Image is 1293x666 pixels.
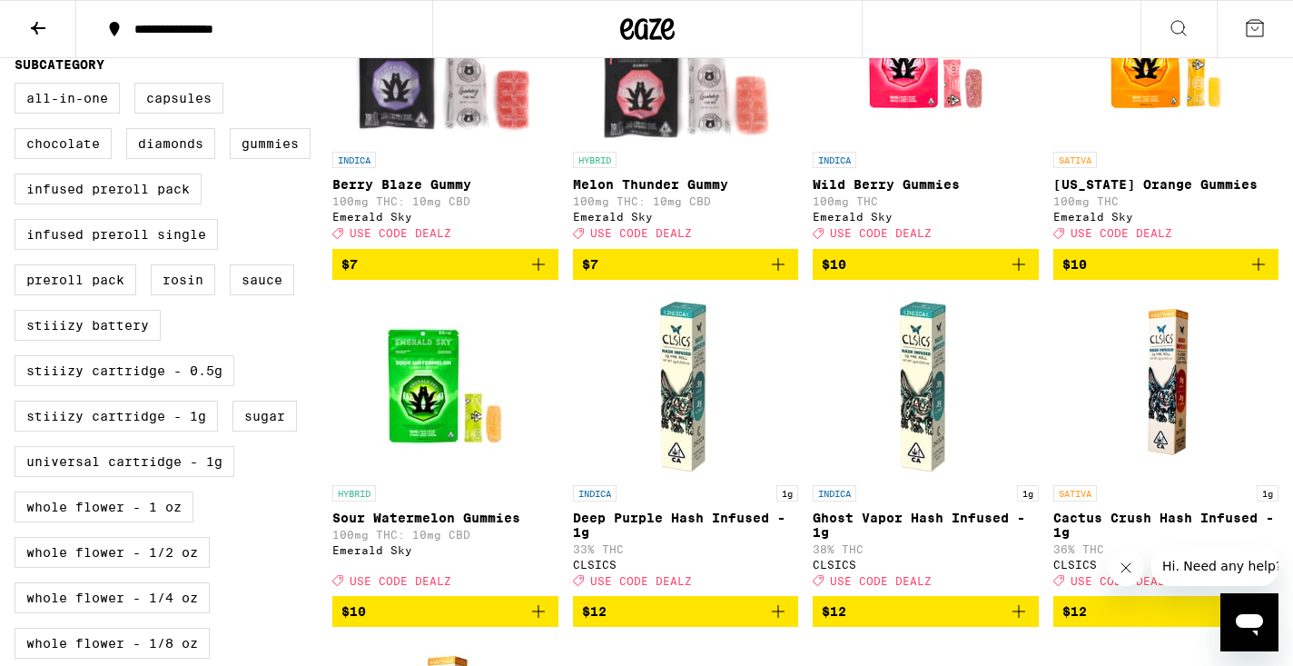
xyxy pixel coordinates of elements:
label: Capsules [134,83,223,114]
p: 38% THC [813,543,1039,555]
span: $7 [341,257,358,272]
label: STIIIZY Cartridge - 0.5g [15,355,234,386]
p: SATIVA [1053,152,1097,168]
p: 1g [776,485,798,502]
label: All-In-One [15,83,120,114]
label: Universal Cartridge - 1g [15,446,234,477]
p: HYBRID [573,152,617,168]
span: USE CODE DEALZ [830,228,932,240]
label: Sauce [230,264,294,295]
span: USE CODE DEALZ [590,575,692,587]
iframe: Close message [1108,550,1144,586]
div: Emerald Sky [573,211,799,223]
div: Emerald Sky [332,211,558,223]
label: Whole Flower - 1/4 oz [15,582,210,613]
span: $10 [341,604,366,619]
img: CLSICS - Ghost Vapor Hash Infused - 1g [834,294,1016,476]
span: USE CODE DEALZ [350,228,451,240]
label: Chocolate [15,128,112,159]
span: USE CODE DEALZ [350,575,451,587]
button: Add to bag [813,249,1039,280]
div: Emerald Sky [813,211,1039,223]
p: INDICA [573,485,617,502]
p: INDICA [813,152,856,168]
img: CLSICS - Deep Purple Hash Infused - 1g [595,294,776,476]
p: Melon Thunder Gummy [573,177,799,192]
p: 100mg THC: 10mg CBD [573,195,799,207]
p: 100mg THC [1053,195,1279,207]
div: Emerald Sky [1053,211,1279,223]
span: USE CODE DEALZ [830,575,932,587]
p: 1g [1017,485,1039,502]
div: CLSICS [1053,559,1279,571]
label: Rosin [151,264,215,295]
div: CLSICS [813,559,1039,571]
span: USE CODE DEALZ [1071,228,1172,240]
label: Infused Preroll Pack [15,174,202,204]
button: Add to bag [1053,596,1279,627]
p: 100mg THC: 10mg CBD [332,529,558,541]
button: Add to bag [813,596,1039,627]
span: Hi. Need any help? [11,13,131,27]
p: SATIVA [1053,485,1097,502]
div: Emerald Sky [332,544,558,556]
span: $12 [822,604,846,619]
p: 1g [1257,485,1278,502]
label: Diamonds [126,128,215,159]
img: Emerald Sky - Sour Watermelon Gummies [354,294,536,476]
a: Open page for Cactus Crush Hash Infused - 1g from CLSICS [1053,294,1279,596]
button: Add to bag [332,249,558,280]
button: Add to bag [1053,249,1279,280]
iframe: Message from company [1151,546,1278,586]
p: Wild Berry Gummies [813,177,1039,192]
p: 33% THC [573,543,799,555]
span: USE CODE DEALZ [1071,575,1172,587]
iframe: Button to launch messaging window [1220,593,1278,651]
p: Sour Watermelon Gummies [332,511,558,525]
p: 100mg THC: 10mg CBD [332,195,558,207]
a: Open page for Deep Purple Hash Infused - 1g from CLSICS [573,294,799,596]
button: Add to bag [573,596,799,627]
p: Berry Blaze Gummy [332,177,558,192]
img: CLSICS - Cactus Crush Hash Infused - 1g [1105,294,1227,476]
a: Open page for Ghost Vapor Hash Infused - 1g from CLSICS [813,294,1039,596]
label: Whole Flower - 1 oz [15,492,193,522]
div: CLSICS [573,559,799,571]
span: $12 [1062,604,1087,619]
label: Sugar [232,401,297,432]
p: Cactus Crush Hash Infused - 1g [1053,511,1279,540]
a: Open page for Sour Watermelon Gummies from Emerald Sky [332,294,558,596]
p: 36% THC [1053,543,1279,555]
button: Add to bag [573,249,799,280]
p: 100mg THC [813,195,1039,207]
button: Add to bag [332,596,558,627]
p: [US_STATE] Orange Gummies [1053,177,1279,192]
label: STIIIZY Cartridge - 1g [15,401,218,432]
p: Ghost Vapor Hash Infused - 1g [813,511,1039,540]
label: Infused Preroll Single [15,219,218,250]
p: HYBRID [332,485,376,502]
span: $12 [582,604,607,619]
span: $7 [582,257,598,272]
p: INDICA [813,485,856,502]
label: Whole Flower - 1/8 oz [15,628,210,659]
label: Whole Flower - 1/2 oz [15,537,210,568]
p: Deep Purple Hash Infused - 1g [573,511,799,540]
p: INDICA [332,152,376,168]
label: Preroll Pack [15,264,136,295]
label: Gummies [230,128,311,159]
span: $10 [822,257,846,272]
legend: Subcategory [15,57,104,72]
span: $10 [1062,257,1087,272]
span: USE CODE DEALZ [590,228,692,240]
label: STIIIZY Battery [15,310,161,341]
